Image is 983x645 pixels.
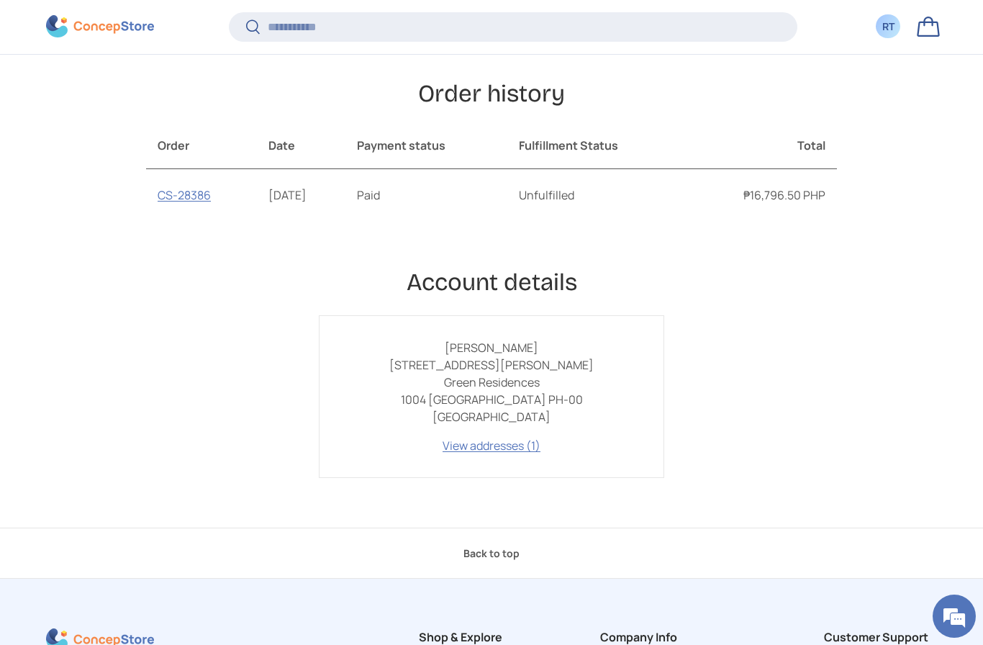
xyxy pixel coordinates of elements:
a: View addresses (1) [443,438,540,454]
time: [DATE] [268,187,307,203]
img: ConcepStore [46,16,154,38]
th: Payment status [345,122,507,169]
a: RT [872,11,904,42]
h2: Account details [146,267,837,298]
p: [PERSON_NAME] [STREET_ADDRESS][PERSON_NAME] Green Residences 1004 [GEOGRAPHIC_DATA] PH-00 [GEOGRA... [343,339,640,425]
td: Paid [345,169,507,221]
th: Fulfillment Status [507,122,685,169]
td: Unfulfilled [507,169,685,221]
td: ₱16,796.50 PHP [684,169,837,221]
h2: Order history [146,78,837,109]
div: RT [880,19,896,35]
th: Total [684,122,837,169]
a: CS-28386 [158,187,211,203]
th: Date [257,122,345,169]
th: Order [146,122,257,169]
